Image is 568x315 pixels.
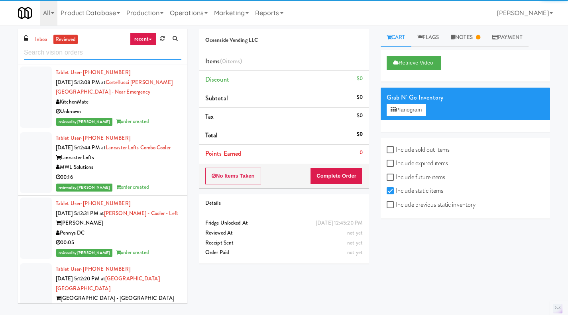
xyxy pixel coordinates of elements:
[387,185,443,197] label: Include static items
[81,265,130,273] span: · [PHONE_NUMBER]
[387,188,396,194] input: Include static items
[205,238,363,248] div: Receipt Sent
[56,68,130,76] a: Tablet User· [PHONE_NUMBER]
[106,144,171,151] a: Lancaster lofts Combo Cooler
[387,147,396,153] input: Include sold out items
[56,209,104,217] span: [DATE] 5:12:31 PM at
[56,153,181,163] div: Lancaster Lofts
[81,68,130,76] span: · [PHONE_NUMBER]
[310,168,363,184] button: Complete Order
[205,198,363,208] div: Details
[56,172,181,182] div: 00:16
[387,157,448,169] label: Include expired items
[360,148,363,158] div: 0
[347,239,363,247] span: not yet
[56,265,130,273] a: Tablet User· [PHONE_NUMBER]
[56,97,181,107] div: KitchenMate
[205,248,363,258] div: Order Paid
[205,57,242,66] span: Items
[56,249,112,257] span: reviewed by [PERSON_NAME]
[81,134,130,142] span: · [PHONE_NUMBER]
[56,275,105,282] span: [DATE] 5:12:20 PM at
[381,29,411,47] a: Cart
[33,35,49,45] a: inbox
[56,238,181,248] div: 00:05
[205,228,363,238] div: Reviewed At
[56,78,106,86] span: [DATE] 5:12:08 PM at
[56,107,181,117] div: Unknown
[56,134,130,142] a: Tablet User· [PHONE_NUMBER]
[56,293,181,303] div: [GEOGRAPHIC_DATA] - [GEOGRAPHIC_DATA]
[18,65,187,130] li: Tablet User· [PHONE_NUMBER][DATE] 5:12:08 PM atCortellucci [PERSON_NAME][GEOGRAPHIC_DATA] - near ...
[347,248,363,256] span: not yet
[411,29,445,47] a: Flags
[205,218,363,228] div: Fridge Unlocked At
[205,94,228,103] span: Subtotal
[357,74,363,84] div: $0
[347,229,363,237] span: not yet
[387,202,396,208] input: Include previous static inventory
[387,104,426,116] button: Planogram
[445,29,486,47] a: Notes
[104,209,178,217] a: [PERSON_NAME] - Cooler - Left
[56,200,130,207] a: Tablet User· [PHONE_NUMBER]
[81,200,130,207] span: · [PHONE_NUMBER]
[357,111,363,121] div: $0
[387,174,396,181] input: Include future items
[205,131,218,140] span: Total
[205,168,261,184] button: No Items Taken
[24,45,181,60] input: Search vision orders
[53,35,78,45] a: reviewed
[56,78,173,96] a: Cortellucci [PERSON_NAME][GEOGRAPHIC_DATA] - near Emergency
[18,6,32,20] img: Micromart
[116,183,149,191] span: order created
[130,33,156,45] a: recent
[116,117,149,125] span: order created
[387,144,450,156] label: Include sold out items
[387,160,396,167] input: Include expired items
[357,129,363,139] div: $0
[56,228,181,238] div: Pennys DC
[387,56,441,70] button: Retrieve Video
[205,37,363,43] h5: Oceanside Vending LLC
[56,218,181,228] div: [PERSON_NAME]
[205,112,214,121] span: Tax
[226,57,240,66] ng-pluralize: items
[56,118,112,126] span: reviewed by [PERSON_NAME]
[56,275,163,292] a: [GEOGRAPHIC_DATA] - [GEOGRAPHIC_DATA]
[205,149,241,158] span: Points Earned
[56,144,106,151] span: [DATE] 5:12:44 PM at
[116,248,149,256] span: order created
[220,57,242,66] span: (0 )
[387,92,544,104] div: Grab N' Go Inventory
[56,162,181,172] div: MWL Solutions
[18,130,187,196] li: Tablet User· [PHONE_NUMBER][DATE] 5:12:44 PM atLancaster lofts Combo CoolerLancaster LoftsMWL Sol...
[18,196,187,261] li: Tablet User· [PHONE_NUMBER][DATE] 5:12:31 PM at[PERSON_NAME] - Cooler - Left[PERSON_NAME]Pennys D...
[387,199,476,211] label: Include previous static inventory
[316,218,363,228] div: [DATE] 12:45:20 PM
[56,184,112,192] span: reviewed by [PERSON_NAME]
[387,171,445,183] label: Include future items
[205,75,229,84] span: Discount
[357,92,363,102] div: $0
[486,29,529,47] a: Payment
